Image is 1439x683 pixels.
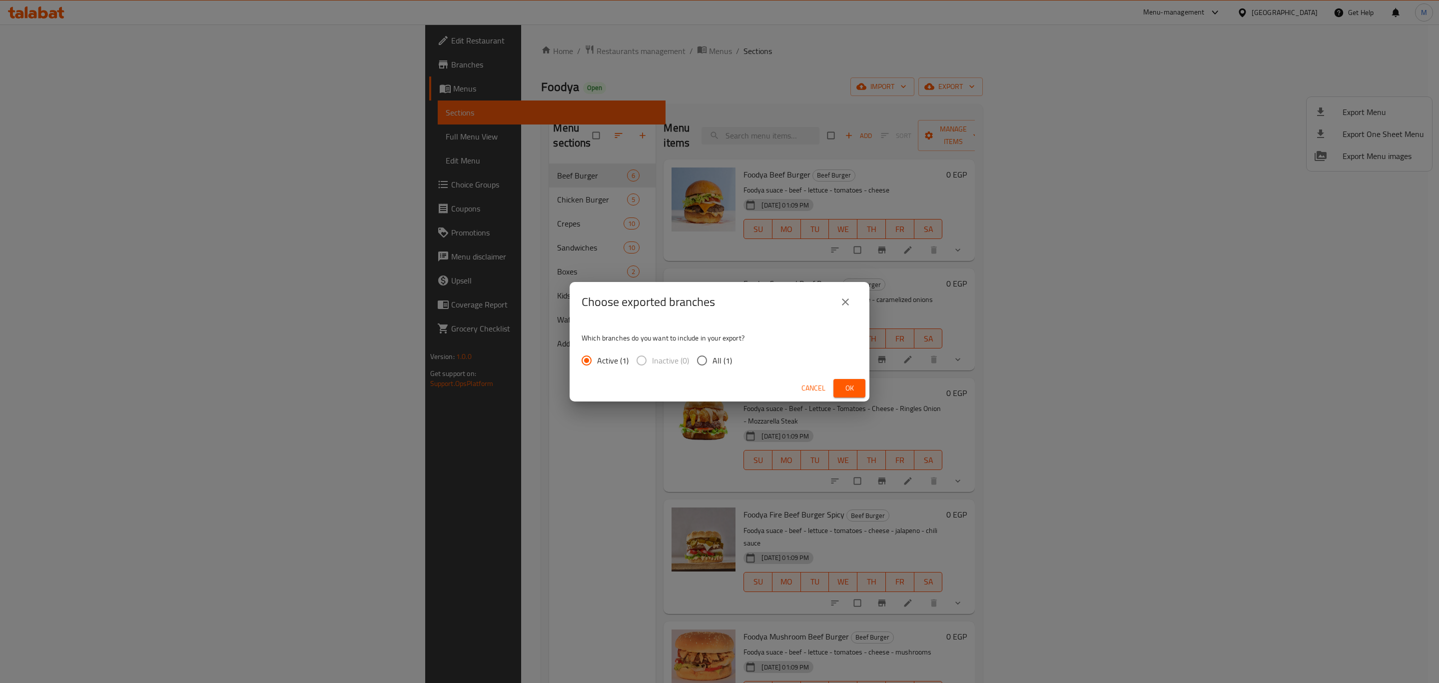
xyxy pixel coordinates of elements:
[841,382,857,394] span: Ok
[833,379,865,397] button: Ok
[713,354,732,366] span: All (1)
[582,294,715,310] h2: Choose exported branches
[833,290,857,314] button: close
[597,354,629,366] span: Active (1)
[652,354,689,366] span: Inactive (0)
[582,333,857,343] p: Which branches do you want to include in your export?
[797,379,829,397] button: Cancel
[801,382,825,394] span: Cancel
